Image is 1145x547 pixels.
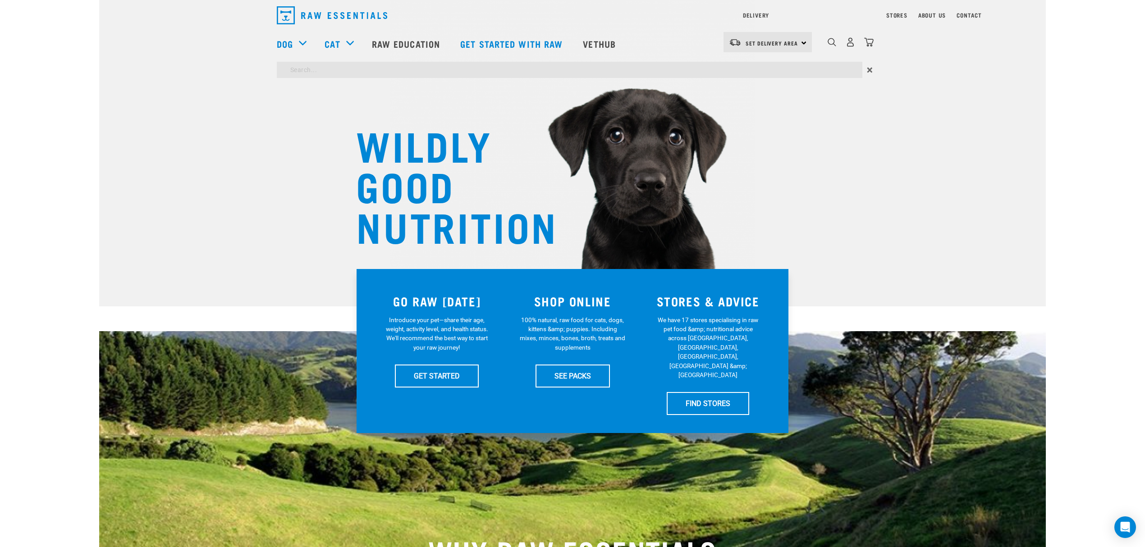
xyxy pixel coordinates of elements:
a: Delivery [743,14,769,17]
a: Vethub [574,26,627,62]
input: Search... [277,62,862,78]
img: van-moving.png [729,38,741,46]
img: home-icon@2x.png [864,37,874,47]
h1: WILDLY GOOD NUTRITION [356,124,536,246]
p: Introduce your pet—share their age, weight, activity level, and health status. We'll recommend th... [384,315,490,352]
div: Open Intercom Messenger [1114,516,1136,538]
h3: STORES & ADVICE [646,294,770,308]
nav: dropdown navigation [99,26,1046,62]
a: Get started with Raw [451,26,574,62]
a: FIND STORES [667,392,749,415]
span: × [867,62,873,78]
span: Set Delivery Area [746,41,798,45]
img: Raw Essentials Logo [277,6,387,24]
h3: GO RAW [DATE] [375,294,499,308]
p: 100% natural, raw food for cats, dogs, kittens &amp; puppies. Including mixes, minces, bones, bro... [520,315,626,352]
img: home-icon-1@2x.png [828,38,836,46]
a: Contact [957,14,982,17]
p: We have 17 stores specialising in raw pet food &amp; nutritional advice across [GEOGRAPHIC_DATA],... [655,315,761,380]
a: About Us [918,14,946,17]
nav: dropdown navigation [270,3,875,28]
img: user.png [846,37,855,47]
h3: SHOP ONLINE [510,294,635,308]
a: GET STARTED [395,365,479,387]
a: SEE PACKS [536,365,610,387]
a: Cat [325,37,340,50]
a: Dog [277,37,293,50]
a: Stores [886,14,907,17]
a: Raw Education [363,26,451,62]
